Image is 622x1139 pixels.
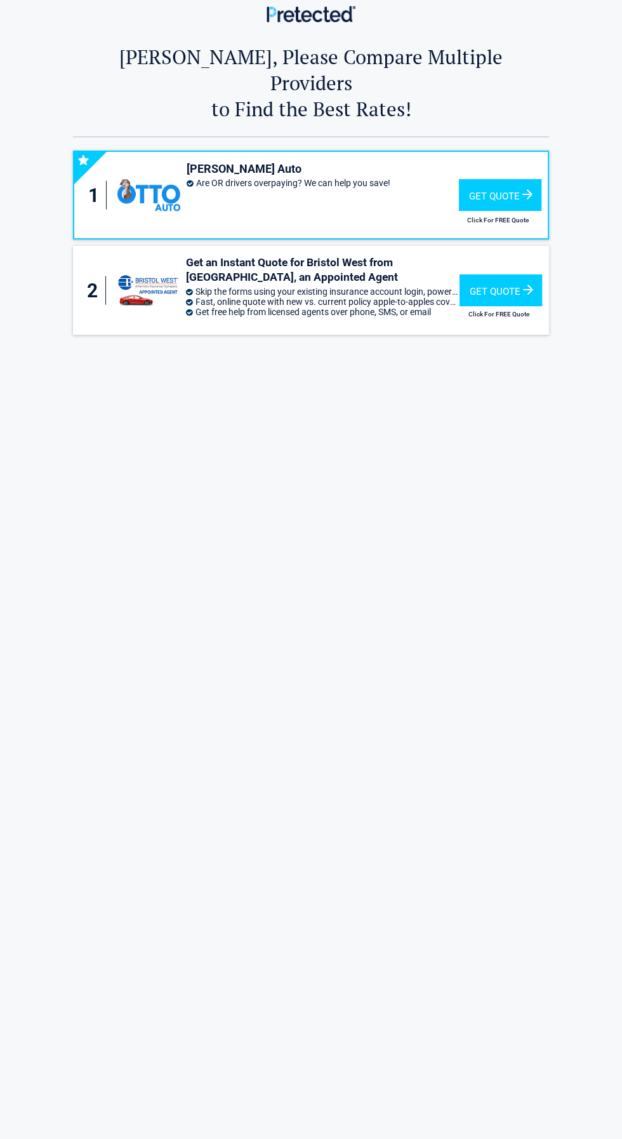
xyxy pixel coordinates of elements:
div: Get Quote [459,179,541,211]
h2: [PERSON_NAME], Please Compare Multiple Providers to Find the Best Rates! [113,44,510,122]
img: savvy's logo [117,273,180,308]
img: ottoinsurance's logo [117,179,180,211]
h3: Get an Instant Quote for Bristol West from [GEOGRAPHIC_DATA], an Appointed Agent [186,255,460,285]
h3: [PERSON_NAME] Auto [187,161,459,176]
img: Main Logo [267,6,355,22]
div: Get Quote [460,274,542,306]
h2: Click For FREE Quote [459,217,537,224]
div: 1 [87,181,107,210]
li: Skip the forms using your existing insurance account login, powered by Trellis [186,286,460,297]
h2: Click For FREE Quote [460,311,538,318]
li: Fast, online quote with new vs. current policy apple-to-apples coverage comparison [186,297,460,307]
li: Are OR drivers overpaying? We can help you save! [187,178,459,188]
div: 2 [86,276,106,305]
li: Get free help from licensed agents over phone, SMS, or email [186,307,460,317]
